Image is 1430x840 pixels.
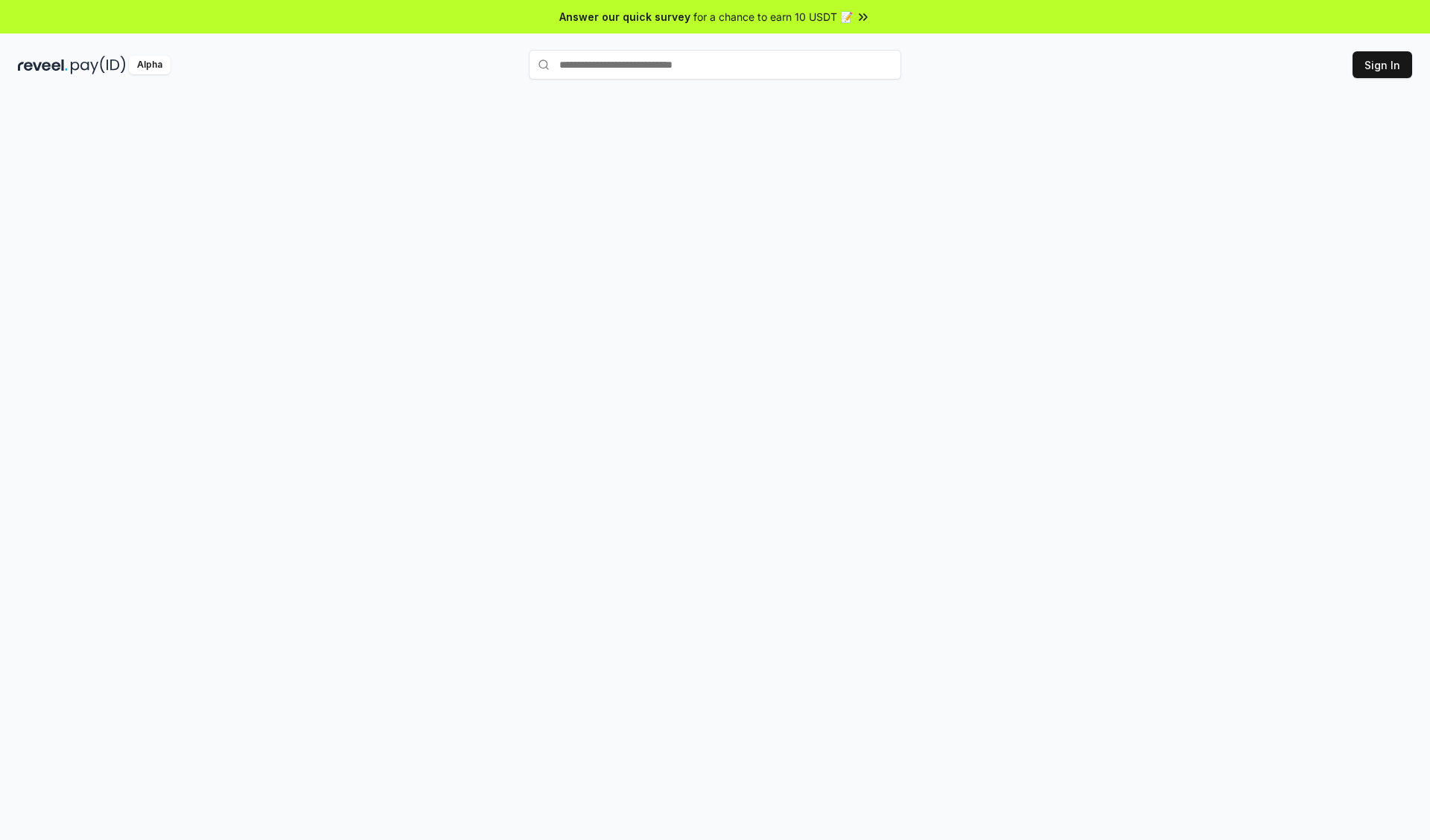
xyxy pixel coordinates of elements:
span: for a chance to earn 10 USDT 📝 [693,9,853,25]
div: Alpha [129,56,171,74]
span: Answer our quick survey [559,9,690,25]
button: Sign In [1353,51,1412,78]
img: pay_id [71,56,126,74]
img: reveel_dark [18,56,68,74]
